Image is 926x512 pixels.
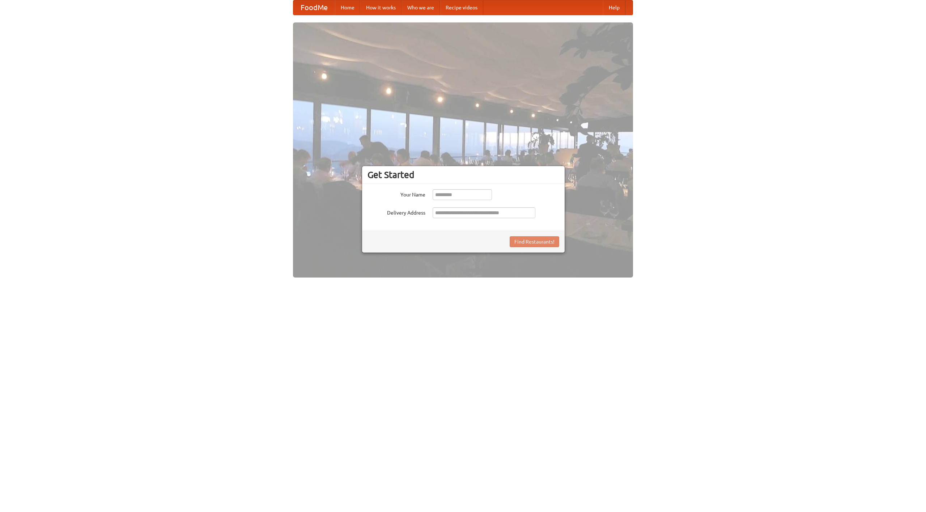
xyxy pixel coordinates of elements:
a: Recipe videos [440,0,483,15]
h3: Get Started [368,169,559,180]
a: Home [335,0,360,15]
button: Find Restaurants! [510,236,559,247]
a: Help [603,0,625,15]
a: FoodMe [293,0,335,15]
label: Your Name [368,189,425,198]
label: Delivery Address [368,207,425,216]
a: How it works [360,0,402,15]
a: Who we are [402,0,440,15]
